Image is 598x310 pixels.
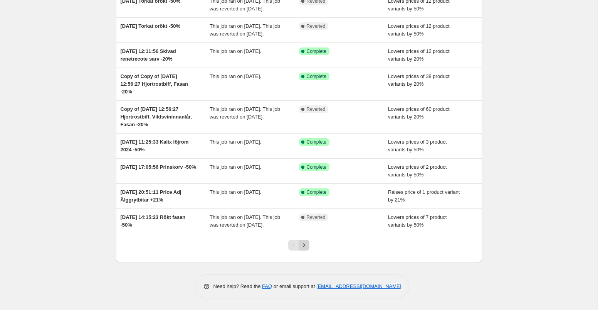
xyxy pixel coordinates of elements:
span: Complete [307,164,326,170]
span: [DATE] 17:05:56 Prinskorv -50% [121,164,196,170]
span: [DATE] Torkat orökt -50% [121,23,181,29]
span: Lowers prices of 7 product variants by 50% [388,214,447,228]
span: Complete [307,189,326,195]
nav: Pagination [288,240,309,251]
a: [EMAIL_ADDRESS][DOMAIN_NAME] [316,283,401,289]
span: Lowers prices of 2 product variants by 50% [388,164,447,178]
span: Lowers prices of 12 product variants by 20% [388,48,450,62]
span: [DATE] 11:25:33 Kalix löjrom 2024 -50% [121,139,189,152]
span: Copy of [DATE] 12:56:27 Hjortrostbiff, Vildsvininnanlår, Fasan -20% [121,106,192,127]
span: This job ran on [DATE]. [210,164,261,170]
button: Next [299,240,309,251]
span: This job ran on [DATE]. This job was reverted on [DATE]. [210,23,280,37]
span: Reverted [307,23,326,29]
span: Lowers prices of 60 product variants by 20% [388,106,450,120]
span: Reverted [307,214,326,220]
a: FAQ [262,283,272,289]
span: Complete [307,139,326,145]
span: Lowers prices of 3 product variants by 50% [388,139,447,152]
span: This job ran on [DATE]. [210,73,261,79]
span: [DATE] 14:15:23 Rökt fasan -50% [121,214,186,228]
span: This job ran on [DATE]. [210,139,261,145]
span: Lowers prices of 38 product variants by 20% [388,73,450,87]
span: Raises price of 1 product variant by 21% [388,189,460,203]
span: Lowers prices of 12 product variants by 50% [388,23,450,37]
span: This job ran on [DATE]. This job was reverted on [DATE]. [210,214,280,228]
span: Copy of Copy of [DATE] 12:56:27 Hjortrostbiff, Fasan -20% [121,73,188,95]
span: Complete [307,48,326,54]
span: This job ran on [DATE]. [210,189,261,195]
span: or email support at [272,283,316,289]
span: This job ran on [DATE]. [210,48,261,54]
span: [DATE] 20:51:11 Price Adj Älggrytbitar +21% [121,189,181,203]
span: Reverted [307,106,326,112]
span: Need help? Read the [213,283,262,289]
span: [DATE] 12:11:56 Skivad renetrecote sarv -20% [121,48,176,62]
span: This job ran on [DATE]. This job was reverted on [DATE]. [210,106,280,120]
span: Complete [307,73,326,80]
